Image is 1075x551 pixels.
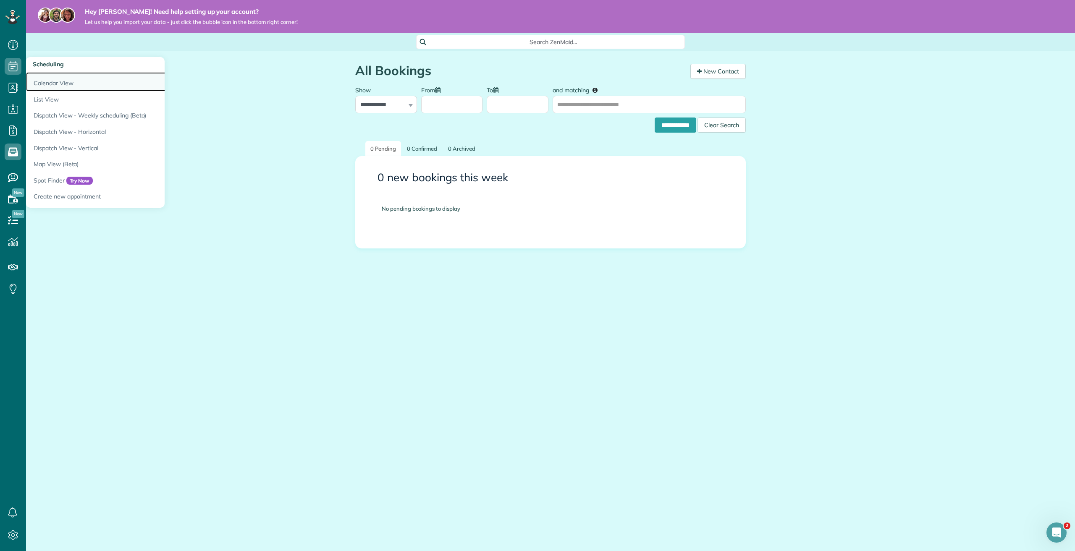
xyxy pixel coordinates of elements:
a: Dispatch View - Vertical [26,140,236,157]
span: Scheduling [33,60,64,68]
a: Clear Search [697,119,746,126]
a: 0 Archived [443,141,480,157]
label: To [487,82,503,97]
a: 0 Pending [365,141,401,157]
a: Calendar View [26,72,236,91]
span: New [12,188,24,197]
a: Spot FinderTry Now [26,172,236,189]
span: 2 [1064,522,1070,529]
strong: Hey [PERSON_NAME]! Need help setting up your account? [85,8,298,16]
a: 0 Confirmed [402,141,443,157]
h1: All Bookings [355,64,684,78]
div: Clear Search [697,118,746,133]
label: From [421,82,445,97]
img: jorge-587dff0eeaa6aab1f244e6dc62b8924c3b6ad411094392a53c71c6c4a576187d.jpg [49,8,64,23]
span: Let us help you import your data - just click the bubble icon in the bottom right corner! [85,18,298,26]
a: Dispatch View - Weekly scheduling (Beta) [26,107,236,124]
h3: 0 new bookings this week [378,172,724,184]
img: maria-72a9807cf96188c08ef61303f053569d2e2a8a1cde33d635c8a3ac13582a053d.jpg [38,8,53,23]
div: No pending bookings to display [369,192,732,225]
span: New [12,210,24,218]
a: New Contact [690,64,746,79]
span: Try Now [66,177,93,185]
iframe: Intercom live chat [1046,522,1067,543]
a: Create new appointment [26,188,236,208]
a: Map View (Beta) [26,156,236,172]
a: List View [26,91,236,108]
img: michelle-19f622bdf1676172e81f8f8fba1fb50e276960ebfe0243fe18214015130c80e4.jpg [60,8,75,23]
label: and matching [553,82,603,97]
a: Dispatch View - Horizontal [26,124,236,140]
